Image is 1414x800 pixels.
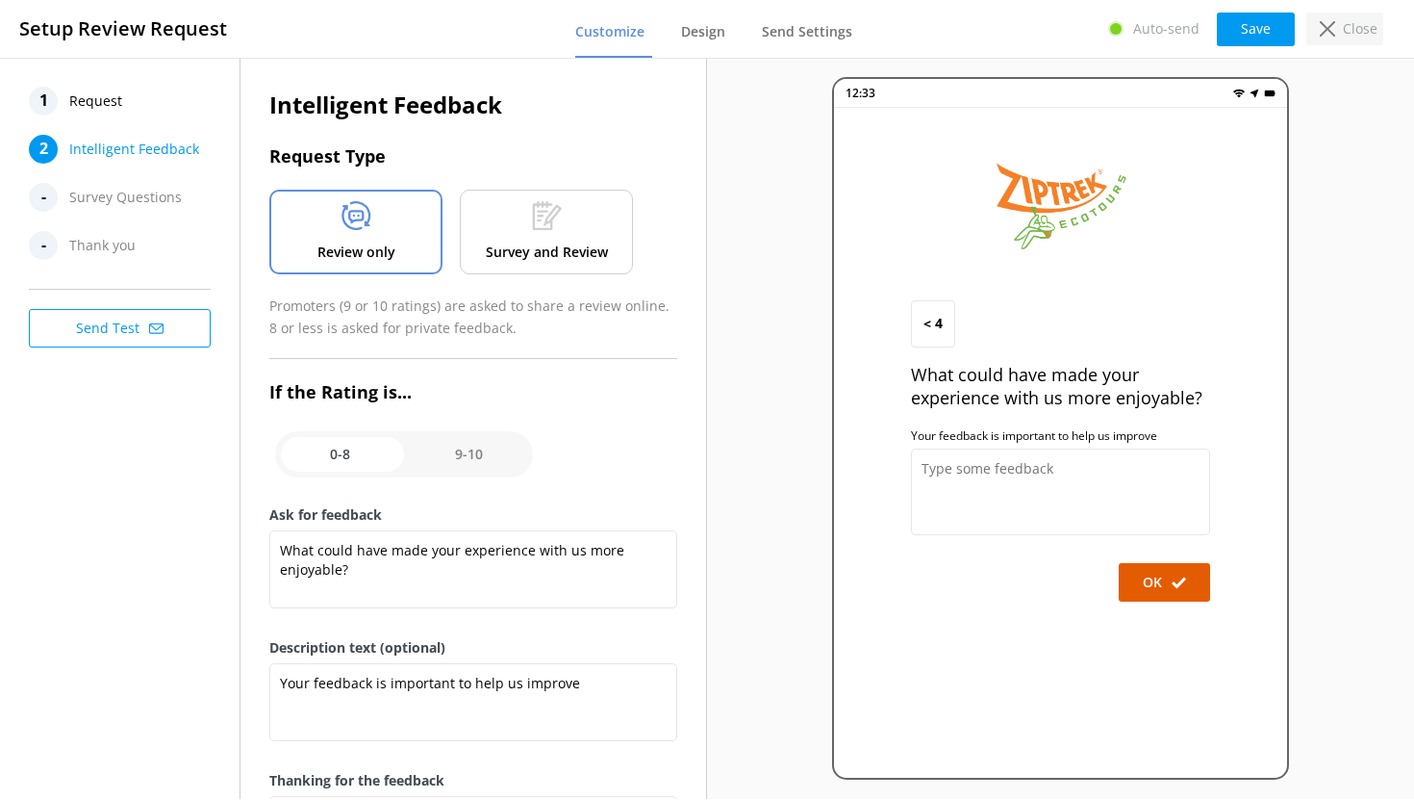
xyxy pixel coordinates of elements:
[29,135,58,164] div: 2
[29,231,58,260] div: -
[269,296,677,339] p: Promoters (9 or 10 ratings) are asked to share a review online. 8 or less is asked for private fe...
[1217,13,1295,46] button: Save
[19,13,227,44] h3: Setup Review Request
[269,530,677,608] textarea: What could have made your experience with us more enjoyable?
[923,313,943,334] span: < 4
[575,22,644,41] span: Customize
[269,504,677,526] label: Ask for feedback
[69,135,199,164] span: Intelligent Feedback
[69,231,136,260] span: Thank you
[762,22,852,41] span: Send Settings
[975,146,1146,262] img: 40-1614892838.png
[69,183,182,212] span: Survey Questions
[269,87,677,123] h2: Intelligent Feedback
[269,770,677,791] label: Thanking for the feedback
[1264,88,1275,99] img: battery.png
[1119,563,1210,602] button: OK
[1233,88,1245,99] img: wifi.png
[29,309,211,348] button: Send Test
[1133,18,1199,39] p: Auto-send
[29,183,58,212] div: -
[1249,88,1260,99] img: near-me.png
[269,378,677,406] h3: If the Rating is...
[846,84,875,102] p: 12:33
[69,87,122,116] span: Request
[1343,18,1377,39] p: Close
[486,242,608,263] p: Survey and Review
[911,428,1210,444] label: Your feedback is important to help us improve
[911,363,1210,409] p: What could have made your experience with us more enjoyable?
[269,142,677,170] h3: Request Type
[681,22,725,41] span: Design
[317,242,395,263] p: Review only
[269,663,677,741] textarea: Your feedback is important to help us improve
[29,87,58,116] div: 1
[269,637,677,658] label: Description text (optional)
